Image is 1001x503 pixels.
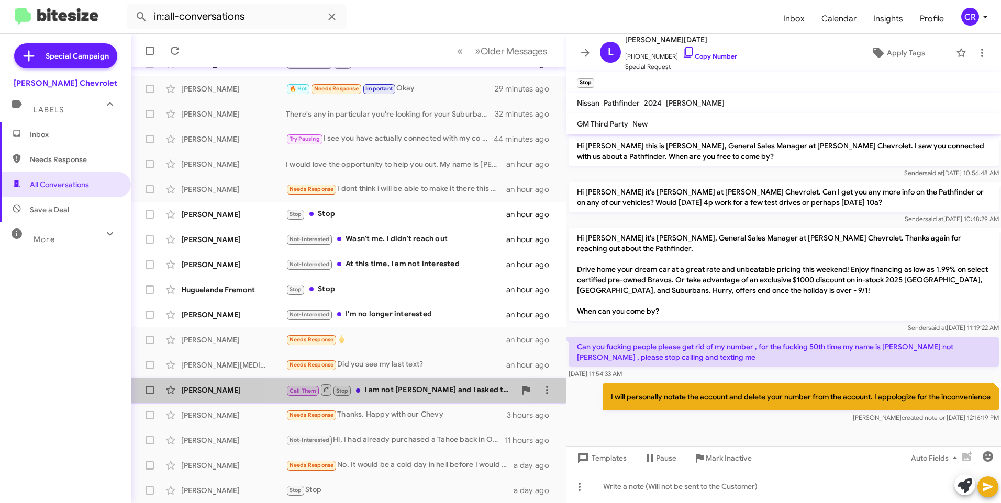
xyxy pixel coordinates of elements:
[14,78,117,88] div: [PERSON_NAME] Chevrolet
[507,410,558,420] div: 3 hours ago
[181,360,286,370] div: [PERSON_NAME][MEDICAL_DATA]
[566,449,635,467] button: Templates
[181,84,286,94] div: [PERSON_NAME]
[887,43,925,62] span: Apply Tags
[451,40,469,62] button: Previous
[181,134,286,144] div: [PERSON_NAME]
[656,449,676,467] span: Pause
[514,485,558,496] div: a day ago
[569,370,622,378] span: [DATE] 11:54:33 AM
[286,183,506,195] div: I dont think i will be able to make it there this weekend. I am only 1 year into my lease so I ma...
[181,335,286,345] div: [PERSON_NAME]
[902,414,947,421] span: created note on
[903,449,970,467] button: Auto Fields
[504,435,558,445] div: 11 hours ago
[181,184,286,195] div: [PERSON_NAME]
[506,360,558,370] div: an hour ago
[365,85,393,92] span: Important
[451,40,553,62] nav: Page navigation example
[290,462,334,468] span: Needs Response
[181,485,286,496] div: [PERSON_NAME]
[569,136,999,166] p: Hi [PERSON_NAME] this is [PERSON_NAME], General Sales Manager at [PERSON_NAME] Chevrolet. I saw y...
[685,449,760,467] button: Mark Inactive
[625,33,737,46] span: [PERSON_NAME][DATE]
[286,159,506,169] div: I would love the opportunity to help you out. My name is [PERSON_NAME] am part of the sales team ...
[608,44,614,61] span: L
[904,169,999,177] span: Sender [DATE] 10:56:48 AM
[635,449,685,467] button: Pause
[286,258,506,270] div: At this time, I am not interested
[603,383,999,410] p: I will personally notate the account and delete your number from the account. I appologize for th...
[905,215,999,223] span: Sender [DATE] 10:48:29 AM
[495,109,558,119] div: 32 minutes ago
[911,4,952,34] span: Profile
[569,182,999,212] p: Hi [PERSON_NAME] it's [PERSON_NAME] at [PERSON_NAME] Chevrolet. Can I get you any more info on th...
[506,234,558,245] div: an hour ago
[506,259,558,270] div: an hour ago
[181,234,286,245] div: [PERSON_NAME]
[604,98,640,108] span: Pathfinder
[632,119,648,129] span: New
[290,387,317,394] span: Call Them
[336,387,349,394] span: Stop
[290,411,334,418] span: Needs Response
[290,211,302,218] span: Stop
[961,8,979,26] div: CR
[908,324,999,331] span: Sender [DATE] 11:19:22 AM
[286,283,506,295] div: Stop
[290,135,320,142] span: Try Pausing
[286,308,506,321] div: I'm no longer interested
[925,215,943,223] span: said at
[286,459,514,471] div: No. It would be a cold day in hell before I would ever do business with you guys again
[625,46,737,62] span: [PHONE_NUMBER]
[457,44,463,58] span: «
[30,129,119,140] span: Inbox
[46,51,109,61] span: Special Campaign
[286,334,506,346] div: 🖕
[127,4,347,29] input: Search
[506,159,558,169] div: an hour ago
[181,385,286,395] div: [PERSON_NAME]
[181,109,286,119] div: [PERSON_NAME]
[286,109,495,119] div: There's any in particular you're looking for your Suburban?
[506,335,558,345] div: an hour ago
[775,4,813,34] a: Inbox
[181,310,286,320] div: [PERSON_NAME]
[286,383,516,396] div: I am not [PERSON_NAME] and I asked to be removed 17 times this week alone. Please remove this num...
[290,236,330,243] span: Not-Interested
[314,85,359,92] span: Needs Response
[577,119,628,129] span: GM Third Party
[181,435,286,445] div: [PERSON_NAME]
[481,45,547,57] span: Older Messages
[34,105,64,115] span: Labels
[181,159,286,169] div: [PERSON_NAME]
[290,286,302,293] span: Stop
[286,434,504,446] div: Hi, I had already purchased a Tahoe back in October. Thank you again 👍
[286,359,506,371] div: Did you see my last text?
[577,78,594,88] small: Stop
[181,410,286,420] div: [PERSON_NAME]
[928,324,947,331] span: said at
[181,460,286,471] div: [PERSON_NAME]
[575,449,627,467] span: Templates
[911,449,961,467] span: Auto Fields
[286,208,506,220] div: Stop
[290,361,334,368] span: Needs Response
[666,98,725,108] span: [PERSON_NAME]
[14,43,117,68] a: Special Campaign
[286,409,507,421] div: Thanks. Happy with our Chevy
[952,8,989,26] button: CR
[853,414,999,421] span: [PERSON_NAME] [DATE] 12:16:19 PM
[506,184,558,195] div: an hour ago
[30,204,69,215] span: Save a Deal
[290,336,334,343] span: Needs Response
[290,311,330,318] span: Not-Interested
[813,4,865,34] a: Calendar
[286,133,495,145] div: I see you have actually connected with my co worker [PERSON_NAME], She will be able to help you o...
[506,209,558,220] div: an hour ago
[644,98,662,108] span: 2024
[290,437,330,443] span: Not-Interested
[475,44,481,58] span: »
[286,83,495,95] div: Okay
